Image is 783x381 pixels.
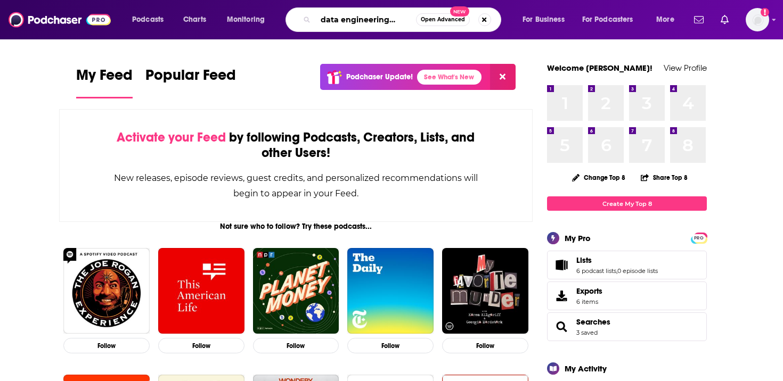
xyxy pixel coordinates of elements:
span: Open Advanced [421,17,465,22]
div: My Activity [565,363,607,374]
img: Planet Money [253,248,339,334]
span: More [656,12,674,27]
button: Open AdvancedNew [416,13,470,26]
a: Searches [576,317,610,327]
a: Lists [576,255,658,265]
button: Follow [442,338,528,353]
a: Searches [551,319,572,334]
span: Activate your Feed [117,129,226,145]
a: 3 saved [576,329,598,336]
div: New releases, episode reviews, guest credits, and personalized recommendations will begin to appe... [113,170,479,201]
span: Popular Feed [145,66,236,90]
div: My Pro [565,233,591,243]
input: Search podcasts, credits, & more... [315,11,416,28]
svg: Add a profile image [761,8,769,16]
span: Monitoring [227,12,265,27]
a: Welcome [PERSON_NAME]! [547,63,652,73]
button: Follow [63,338,150,353]
a: Show notifications dropdown [716,11,733,29]
span: , [616,267,617,275]
span: Charts [183,12,206,27]
span: Podcasts [132,12,164,27]
button: Follow [158,338,244,353]
a: My Feed [76,66,133,98]
a: 6 podcast lists [576,267,616,275]
span: Exports [551,288,572,303]
a: Create My Top 8 [547,196,707,211]
button: open menu [575,11,649,28]
span: For Podcasters [582,12,633,27]
img: User Profile [746,8,769,31]
a: Exports [547,281,707,310]
a: Lists [551,258,572,272]
button: open menu [649,11,688,28]
span: Lists [576,255,592,265]
button: Follow [253,338,339,353]
div: by following Podcasts, Creators, Lists, and other Users! [113,130,479,161]
button: Follow [347,338,434,353]
span: New [450,6,469,16]
p: Podchaser Update! [346,72,413,81]
span: Exports [576,286,602,296]
span: Lists [547,251,707,279]
img: The Daily [347,248,434,334]
a: PRO [692,234,705,242]
span: For Business [523,12,565,27]
a: Charts [176,11,213,28]
button: Share Top 8 [640,167,688,188]
span: My Feed [76,66,133,90]
button: open menu [219,11,279,28]
img: My Favorite Murder with Karen Kilgariff and Georgia Hardstark [442,248,528,334]
a: 0 episode lists [617,267,658,275]
button: Change Top 8 [566,171,632,184]
img: The Joe Rogan Experience [63,248,150,334]
div: Not sure who to follow? Try these podcasts... [59,222,533,231]
span: 6 items [576,298,602,305]
button: open menu [125,11,177,28]
a: See What's New [417,70,482,85]
div: Search podcasts, credits, & more... [296,7,511,32]
button: open menu [515,11,578,28]
a: View Profile [664,63,707,73]
span: Logged in as bigswing [746,8,769,31]
a: Show notifications dropdown [690,11,708,29]
span: Searches [547,312,707,341]
a: Popular Feed [145,66,236,98]
img: Podchaser - Follow, Share and Rate Podcasts [9,10,111,30]
button: Show profile menu [746,8,769,31]
img: This American Life [158,248,244,334]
